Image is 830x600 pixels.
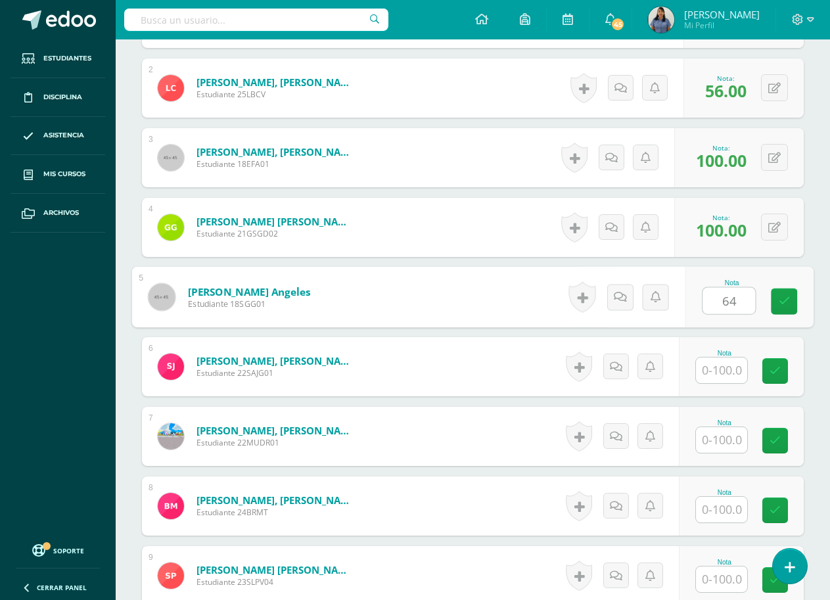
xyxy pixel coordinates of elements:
[43,53,91,64] span: Estudiantes
[696,566,747,592] input: 0-100.0
[158,145,184,171] img: 45x45
[188,285,310,298] a: [PERSON_NAME] Angeles
[684,20,760,31] span: Mi Perfil
[196,424,354,437] a: [PERSON_NAME], [PERSON_NAME]
[684,8,760,21] span: [PERSON_NAME]
[43,92,82,103] span: Disciplina
[196,563,354,576] a: [PERSON_NAME] [PERSON_NAME]
[196,437,354,448] span: Estudiante 22MUDR01
[11,39,105,78] a: Estudiantes
[124,9,388,31] input: Busca un usuario...
[196,354,354,367] a: [PERSON_NAME], [PERSON_NAME]
[16,541,100,559] a: Soporte
[53,546,84,555] span: Soporte
[703,288,755,314] input: 0-100.0
[196,145,354,158] a: [PERSON_NAME], [PERSON_NAME]
[158,214,184,241] img: 0f07e9b6db308f9a05a14c80084f310b.png
[196,367,354,379] span: Estudiante 22SAJG01
[43,169,85,179] span: Mis cursos
[696,219,747,241] span: 100.00
[695,419,753,427] div: Nota
[695,489,753,496] div: Nota
[696,497,747,522] input: 0-100.0
[196,507,354,518] span: Estudiante 24BRMT
[696,213,747,222] div: Nota:
[696,358,747,383] input: 0-100.0
[11,117,105,156] a: Asistencia
[196,76,354,89] a: [PERSON_NAME], [PERSON_NAME]
[11,194,105,233] a: Archivos
[196,89,354,100] span: Estudiante 25LBCV
[696,143,747,152] div: Nota:
[705,74,747,83] div: Nota:
[705,80,747,102] span: 56.00
[43,208,79,218] span: Archivos
[695,350,753,357] div: Nota
[43,130,84,141] span: Asistencia
[695,559,753,566] div: Nota
[196,158,354,170] span: Estudiante 18EFA01
[196,494,354,507] a: [PERSON_NAME], [PERSON_NAME]
[158,493,184,519] img: e929225faa9a80c9214b723dc7d3ca8e.png
[149,283,175,310] img: 45x45
[196,215,354,228] a: [PERSON_NAME] [PERSON_NAME]
[611,17,625,32] span: 45
[158,354,184,380] img: 2aacdcabde66a895a3a893d6ea4c794b.png
[11,155,105,194] a: Mis cursos
[188,298,310,310] span: Estudiante 18SGG01
[11,78,105,117] a: Disciplina
[196,576,354,588] span: Estudiante 23SLPV04
[158,423,184,450] img: d0f01c6620b6589cdf935040daf80638.png
[696,149,747,172] span: 100.00
[696,427,747,453] input: 0-100.0
[196,228,354,239] span: Estudiante 21GSGD02
[37,583,87,592] span: Cerrar panel
[158,75,184,101] img: 5fec71fa2990db3dc10ff4b76e91ecaa.png
[648,7,674,33] img: 4b1858fdf64a1103fe27823d151ada62.png
[702,279,762,287] div: Nota
[158,563,184,589] img: c347b9b87da4fd7bf1bf5579371333ac.png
